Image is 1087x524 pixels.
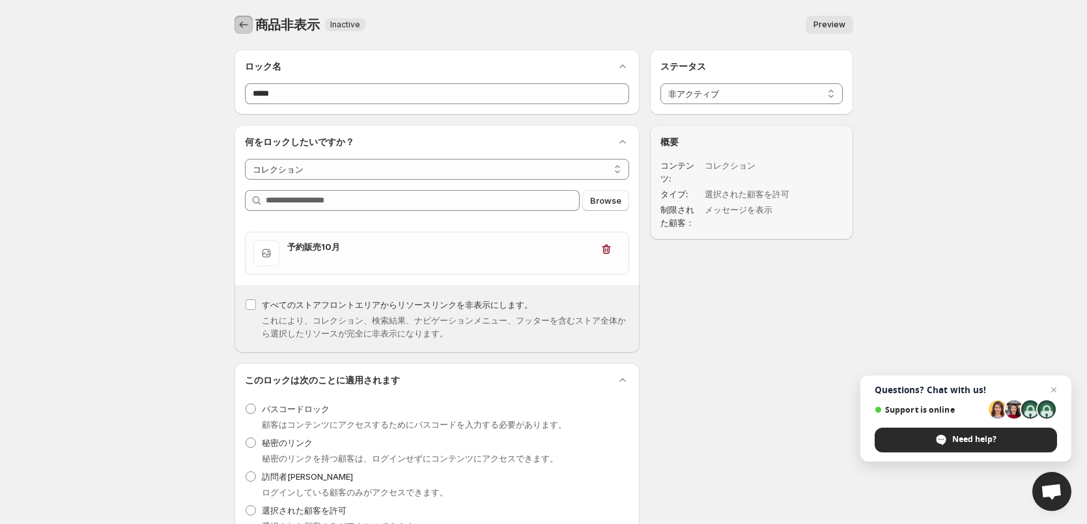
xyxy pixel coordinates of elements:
[262,299,533,310] span: すべてのストアフロントエリアからリソースリンクを非表示にします。
[590,194,621,207] span: Browse
[660,187,702,200] dt: タイプ :
[245,135,354,148] h2: 何をロックしたいですか？
[705,187,805,200] dd: 選択された顧客を許可
[875,428,1057,452] div: Need help?
[660,203,702,229] dt: 制限された顧客：
[1032,472,1071,511] div: Open chat
[287,240,593,253] h3: 予約販売10月
[660,60,842,73] h2: ステータス
[813,20,845,30] span: Preview
[705,159,805,185] dd: コレクション
[262,419,567,430] span: 顧客はコンテンツにアクセスするためにパスコードを入力する必要があります。
[262,471,353,482] span: 訪問者[PERSON_NAME]
[245,60,281,73] h2: ロック名
[1046,382,1062,398] span: Close chat
[234,16,253,34] button: Back
[262,453,558,463] span: 秘密のリンクを持つ顧客は、ログインせずにコンテンツにアクセスできます。
[875,405,984,415] span: Support is online
[330,20,360,30] span: Inactive
[660,135,842,148] h2: 概要
[262,315,626,338] span: これにより、コレクション、検索結果、ナビゲーションメニュー、フッターを含むストア全体から選択したリソースが完全に非表示になります。
[262,505,346,516] span: 選択された顧客を許可
[255,17,320,33] span: 商品非表示
[875,385,1057,395] span: Questions? Chat with us!
[245,374,400,387] h2: このロックは次のことに適用されます
[262,487,448,497] span: ログインしている顧客のみがアクセスできます。
[262,404,330,414] span: パスコードロック
[705,203,805,229] dd: メッセージを表示
[660,159,702,185] dt: コンテンツ :
[262,437,313,448] span: 秘密のリンク
[806,16,853,34] button: Preview
[952,434,996,445] span: Need help?
[582,190,629,211] button: Browse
